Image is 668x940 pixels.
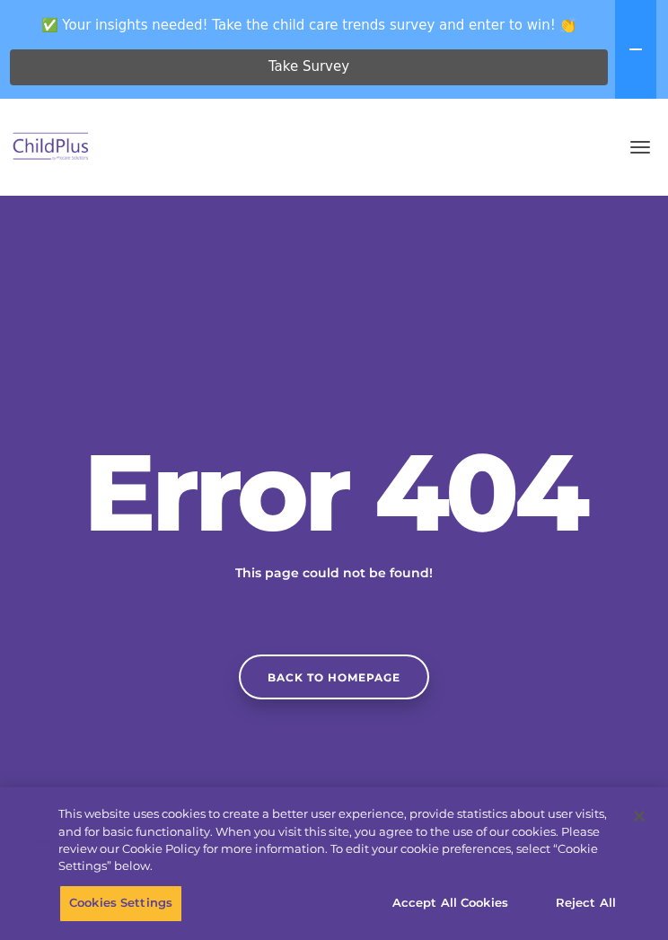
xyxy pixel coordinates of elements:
p: This page could not be found! [145,564,523,583]
div: This website uses cookies to create a better user experience, provide statistics about user visit... [58,805,620,875]
button: Accept All Cookies [382,884,518,922]
h2: Error 404 [65,438,603,546]
a: Take Survey [10,49,608,85]
span: Take Survey [268,51,349,83]
button: Close [620,796,659,836]
span: ✅ Your insights needed! Take the child care trends survey and enter to win! 👏 [7,7,611,42]
img: ChildPlus by Procare Solutions [9,127,93,169]
button: Reject All [530,884,642,922]
button: Cookies Settings [59,884,182,922]
a: Back to homepage [239,654,429,699]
